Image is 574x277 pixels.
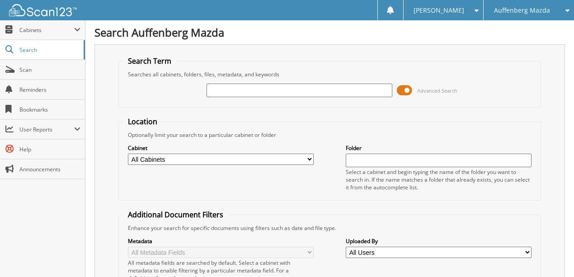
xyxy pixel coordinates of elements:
span: Bookmarks [19,106,80,113]
img: scan123-logo-white.svg [9,4,77,16]
span: Advanced Search [417,87,457,94]
span: Help [19,146,80,153]
span: Scan [19,66,80,74]
h1: Search Auffenberg Mazda [94,25,565,40]
span: Announcements [19,165,80,173]
label: Metadata [128,237,314,245]
legend: Search Term [123,56,176,66]
label: Uploaded By [346,237,532,245]
div: Optionally limit your search to a particular cabinet or folder [123,131,536,139]
span: [PERSON_NAME] [414,8,464,13]
div: Searches all cabinets, folders, files, metadata, and keywords [123,70,536,78]
span: Auffenberg Mazda [494,8,550,13]
div: Enhance your search for specific documents using filters such as date and file type. [123,224,536,232]
legend: Additional Document Filters [123,210,228,220]
legend: Location [123,117,162,127]
span: Reminders [19,86,80,94]
span: Search [19,46,79,54]
label: Cabinet [128,144,314,152]
div: Select a cabinet and begin typing the name of the folder you want to search in. If the name match... [346,168,532,191]
span: Cabinets [19,26,74,34]
label: Folder [346,144,532,152]
span: User Reports [19,126,74,133]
